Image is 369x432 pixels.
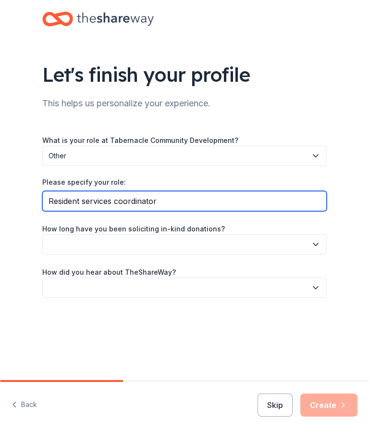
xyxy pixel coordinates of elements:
[42,267,176,277] label: How did you hear about TheShareWay?
[42,178,126,187] label: Please specify your role:
[12,395,37,415] button: Back
[42,224,225,234] label: How long have you been soliciting in-kind donations?
[42,96,327,111] div: This helps us personalize your experience.
[49,150,307,162] span: Other
[42,146,327,166] button: Other
[42,61,327,88] div: Let's finish your profile
[42,136,238,145] label: What is your role at Tabernacle Community Development?
[258,394,293,417] button: Skip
